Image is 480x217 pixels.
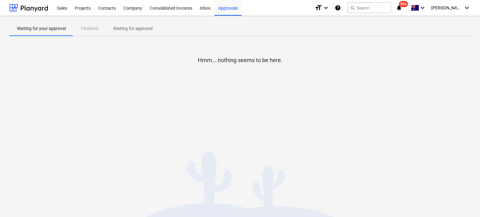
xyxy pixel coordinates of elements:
p: Hmm... nothing seems to be here. [198,57,282,64]
p: Waiting for your approval [17,25,66,32]
span: [PERSON_NAME] [431,5,462,10]
i: keyboard_arrow_down [322,4,330,12]
span: search [350,5,355,10]
iframe: Chat Widget [449,187,480,217]
i: notifications [396,4,402,12]
i: Knowledge base [335,4,341,12]
button: Search [347,2,391,13]
i: keyboard_arrow_down [419,4,426,12]
i: keyboard_arrow_down [463,4,471,12]
span: 99+ [399,1,408,7]
i: format_size [315,4,322,12]
p: Waiting for approval [113,25,152,32]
